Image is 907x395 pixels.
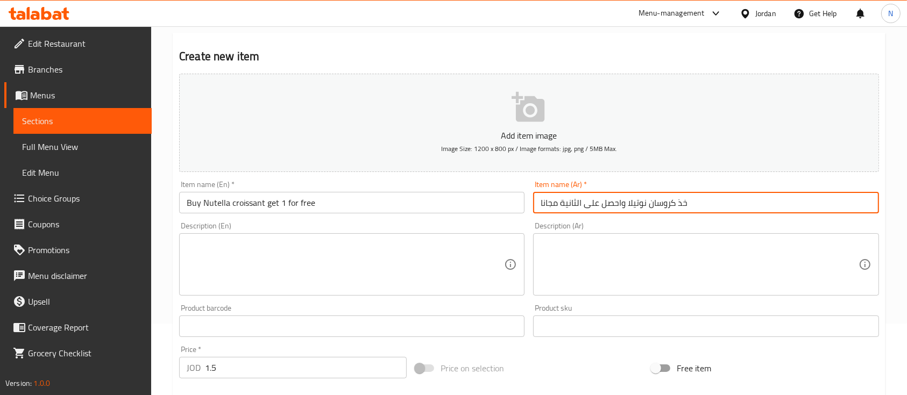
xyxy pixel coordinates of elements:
span: Price on selection [441,362,504,375]
span: Promotions [28,243,143,256]
span: Menus [30,89,143,102]
a: Upsell [4,289,152,314]
a: Coupons [4,211,152,237]
a: Grocery Checklist [4,340,152,366]
a: Choice Groups [4,185,152,211]
span: Coverage Report [28,321,143,334]
input: Please enter product barcode [179,315,525,337]
a: Promotions [4,237,152,263]
span: 1.0.0 [33,376,50,390]
span: Image Size: 1200 x 800 px / Image formats: jpg, png / 5MB Max. [441,142,617,155]
h2: Create new item [179,48,879,64]
input: Enter name Ar [533,192,878,213]
span: Menu disclaimer [28,269,143,282]
p: JOD [187,361,201,374]
span: Choice Groups [28,192,143,205]
span: Edit Menu [22,166,143,179]
a: Branches [4,56,152,82]
span: Upsell [28,295,143,308]
a: Edit Restaurant [4,31,152,56]
span: Grocery Checklist [28,347,143,360]
span: Sections [22,114,143,127]
input: Please enter price [205,357,407,378]
a: Sections [13,108,152,134]
span: Version: [5,376,32,390]
div: Menu-management [639,7,705,20]
p: Add item image [196,129,862,142]
span: Edit Restaurant [28,37,143,50]
span: Full Menu View [22,140,143,153]
div: Jordan [755,8,776,19]
span: N [888,8,893,19]
span: Branches [28,63,143,76]
a: Edit Menu [13,160,152,185]
a: Menu disclaimer [4,263,152,289]
a: Menus [4,82,152,108]
button: Add item imageImage Size: 1200 x 800 px / Image formats: jpg, png / 5MB Max. [179,74,879,172]
a: Full Menu View [13,134,152,160]
input: Enter name En [179,192,525,213]
input: Please enter product sku [533,315,878,337]
span: Free item [677,362,711,375]
span: Coupons [28,218,143,231]
a: Coverage Report [4,314,152,340]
